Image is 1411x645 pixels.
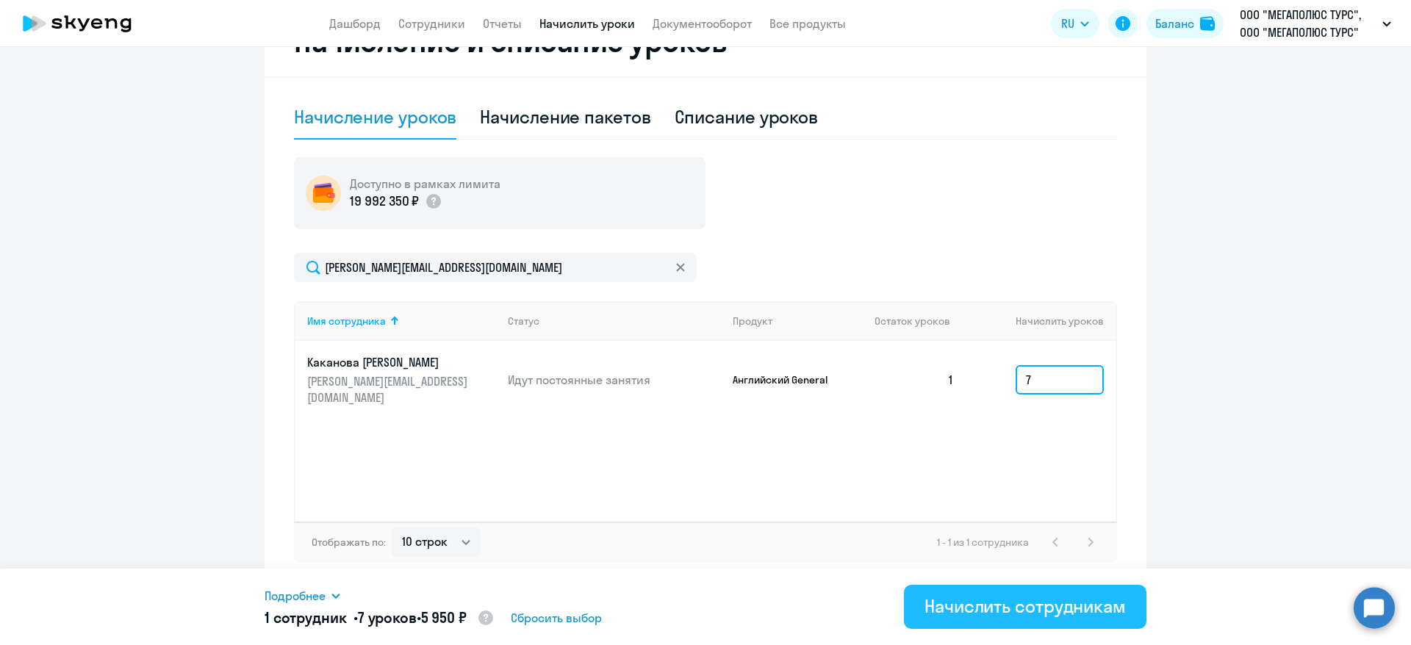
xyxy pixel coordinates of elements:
div: Начислить сотрудникам [924,594,1126,618]
p: Английский General [733,373,843,386]
a: Каканова [PERSON_NAME][PERSON_NAME][EMAIL_ADDRESS][DOMAIN_NAME] [307,354,496,406]
div: Списание уроков [675,105,819,129]
button: RU [1051,9,1099,38]
div: Баланс [1155,15,1194,32]
h2: Начисление и списание уроков [294,24,1117,59]
a: Дашборд [329,16,381,31]
h5: Доступно в рамках лимита [350,176,500,192]
button: ООО "МЕГАПОЛЮС ТУРС", ООО "МЕГАПОЛЮС ТУРС" [1232,6,1399,41]
span: 7 уроков [358,608,417,627]
a: Отчеты [483,16,522,31]
a: Сотрудники [398,16,465,31]
img: balance [1200,16,1215,31]
span: Отображать по: [312,536,386,549]
input: Поиск по имени, email, продукту или статусу [294,253,697,282]
div: Статус [508,314,539,328]
a: Начислить уроки [539,16,635,31]
span: 1 - 1 из 1 сотрудника [937,536,1029,549]
h5: 1 сотрудник • • [265,608,495,630]
p: Каканова [PERSON_NAME] [307,354,472,370]
p: [PERSON_NAME][EMAIL_ADDRESS][DOMAIN_NAME] [307,373,472,406]
span: RU [1061,15,1074,32]
div: Начисление уроков [294,105,456,129]
div: Имя сотрудника [307,314,386,328]
img: wallet-circle.png [306,176,341,211]
a: Все продукты [769,16,846,31]
div: Продукт [733,314,772,328]
p: 19 992 350 ₽ [350,192,419,211]
span: 5 950 ₽ [421,608,467,627]
div: Остаток уроков [875,314,966,328]
span: Остаток уроков [875,314,950,328]
div: Статус [508,314,721,328]
button: Балансbalance [1146,9,1224,38]
th: Начислить уроков [966,301,1116,341]
div: Продукт [733,314,864,328]
p: Идут постоянные занятия [508,372,721,388]
span: Подробнее [265,587,326,605]
div: Начисление пакетов [480,105,650,129]
td: 1 [863,341,966,419]
a: Документооборот [653,16,752,31]
p: ООО "МЕГАПОЛЮС ТУРС", ООО "МЕГАПОЛЮС ТУРС" [1240,6,1376,41]
button: Начислить сотрудникам [904,585,1146,629]
div: Имя сотрудника [307,314,496,328]
span: Сбросить выбор [511,609,602,627]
